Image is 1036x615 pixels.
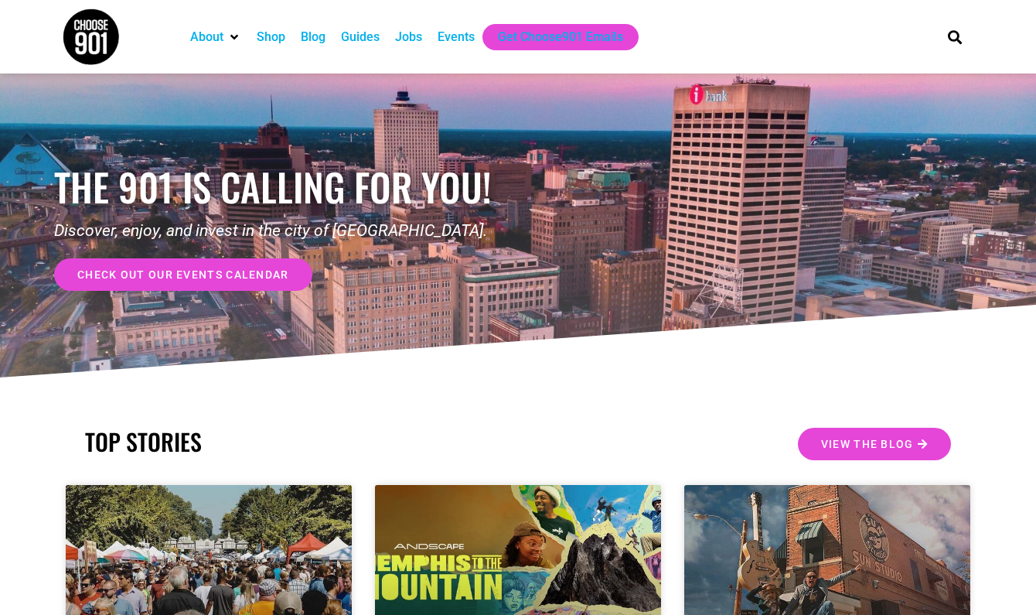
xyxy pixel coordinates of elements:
nav: Main nav [182,24,922,50]
span: View the Blog [821,439,914,449]
h1: the 901 is calling for you! [54,164,518,210]
a: Blog [301,28,325,46]
a: check out our events calendar [54,258,312,291]
a: Jobs [395,28,422,46]
p: Discover, enjoy, and invest in the city of [GEOGRAPHIC_DATA]. [54,219,518,244]
a: View the Blog [798,428,951,460]
a: About [190,28,223,46]
div: About [182,24,249,50]
a: Shop [257,28,285,46]
div: Search [942,24,968,50]
span: check out our events calendar [77,269,289,280]
a: Events [438,28,475,46]
h2: TOP STORIES [85,428,510,456]
a: Get Choose901 Emails [498,28,623,46]
a: Guides [341,28,380,46]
